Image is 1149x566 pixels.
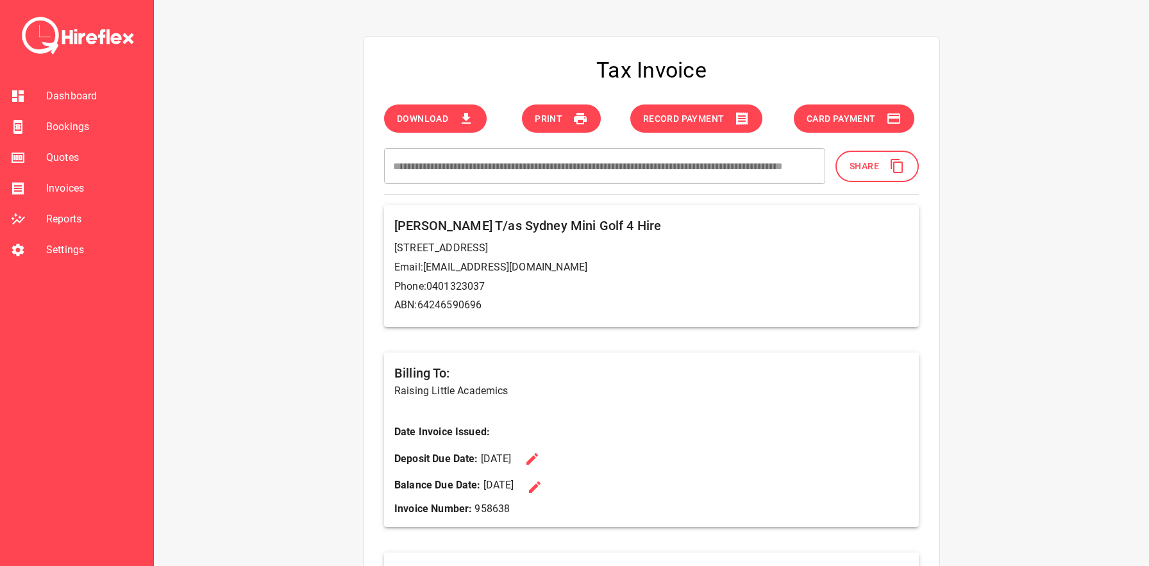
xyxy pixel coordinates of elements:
span: Download [397,111,448,127]
span: Print [535,111,562,127]
button: Print [522,104,601,133]
h6: Billing To: [394,363,909,383]
button: Download [384,104,487,133]
h6: [PERSON_NAME] T/as Sydney Mini Golf 4 Hire [394,215,909,236]
b: Deposit Due Date: [394,453,478,465]
span: Settings [46,242,143,258]
button: Record Payment [630,104,763,133]
p: ABN: 64246590696 [394,297,909,313]
span: Quotes [46,150,143,165]
span: Bookings [46,119,143,135]
span: Record Payment [643,111,725,127]
p: [DATE] [394,451,512,467]
b: Invoice Number: [394,503,472,515]
b: Balance Due Date: [394,479,481,491]
h4: Tax Invoice [384,57,919,84]
button: Card Payment [794,104,914,133]
span: Dashboard [46,88,143,104]
p: Phone: 0401323037 [394,279,909,294]
p: [STREET_ADDRESS] [394,240,909,256]
p: Email: [EMAIL_ADDRESS][DOMAIN_NAME] [394,260,909,275]
span: Card Payment [807,111,876,127]
span: Reports [46,212,143,227]
p: Raising Little Academics [394,383,909,399]
b: Date Invoice Issued: [394,426,490,438]
p: 958638 [394,501,909,517]
span: Share [850,158,879,174]
span: Invoices [46,181,143,196]
button: Share [835,151,919,182]
p: [DATE] [394,478,514,493]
